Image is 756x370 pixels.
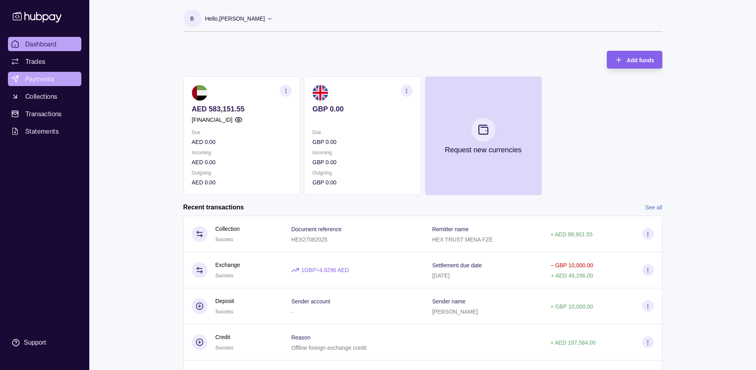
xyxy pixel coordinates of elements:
p: [PERSON_NAME] [432,309,478,315]
p: AED 0.00 [192,138,292,146]
p: B [190,14,194,23]
p: Remitter name [432,226,469,232]
p: AED 0.00 [192,178,292,187]
p: Outgoing [192,169,292,177]
p: + AED 49,296.00 [551,272,593,279]
p: Outgoing [312,169,412,177]
p: 1 GBP = 4.9296 AED [301,266,349,274]
p: + AED 88,901.55 [550,231,592,238]
p: Sender name [432,298,466,305]
span: Collections [25,92,57,101]
span: Transactions [25,109,62,119]
p: HEX TRUST MENA FZE [432,236,493,243]
div: Support [24,338,46,347]
p: Deposit [215,297,234,305]
button: Request new currencies [425,77,541,195]
p: GBP 0.00 [312,105,412,113]
a: Dashboard [8,37,81,51]
p: Document reference [291,226,342,232]
p: Incoming [312,148,412,157]
p: Hello, [PERSON_NAME] [205,14,265,23]
p: Offline foreign exchange credit [291,345,367,351]
p: GBP 0.00 [312,178,412,187]
h2: Recent transactions [183,203,244,212]
p: [FINANCIAL_ID] [192,115,233,124]
a: Transactions [8,107,81,121]
button: Add funds [607,51,662,69]
span: Success [215,237,233,242]
p: GBP 0.00 [312,158,412,167]
p: Settlement due date [432,262,482,268]
span: Payments [25,74,54,84]
img: gb [312,85,328,101]
a: Collections [8,89,81,104]
p: Due [192,128,292,137]
p: GBP 0.00 [312,138,412,146]
span: Success [215,273,233,278]
img: ae [192,85,208,101]
p: Due [312,128,412,137]
p: Sender account [291,298,330,305]
p: + GBP 10,000.00 [550,303,593,310]
span: Success [215,345,233,351]
span: Statements [25,127,59,136]
span: Add funds [627,57,654,63]
a: Trades [8,54,81,69]
p: [DATE] [432,272,450,279]
p: – [291,309,294,315]
a: See all [645,203,662,212]
a: Statements [8,124,81,138]
span: Success [215,309,233,314]
p: − GBP 10,000.00 [550,262,593,268]
p: AED 583,151.55 [192,105,292,113]
a: Support [8,334,81,351]
p: Incoming [192,148,292,157]
span: Trades [25,57,45,66]
a: Payments [8,72,81,86]
p: HEX27082025 [291,236,327,243]
p: Request new currencies [445,146,521,154]
p: Collection [215,224,240,233]
p: Exchange [215,261,240,269]
p: AED 0.00 [192,158,292,167]
p: Credit [215,333,233,341]
span: Dashboard [25,39,57,49]
p: Reason [291,334,310,341]
p: + AED 197,584.00 [550,339,596,346]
